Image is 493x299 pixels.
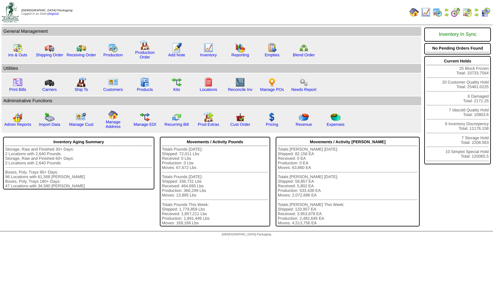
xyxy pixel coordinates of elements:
[69,122,93,127] a: Manage Cust
[9,87,26,92] a: Print Bills
[266,122,278,127] a: Pricing
[162,147,268,225] div: Totals Pounds [DATE]: Shipped: 72,011 Lbs Received: 0 Lbs Production: 0 Lbs Moves: 67,672 Lbs Tot...
[278,138,418,146] div: Movements / Activity [PERSON_NAME]
[421,7,431,17] img: line_graph.gif
[76,77,86,87] img: factory2.gif
[4,122,31,127] a: Admin Reports
[291,87,316,92] a: Needs Report
[5,138,152,146] div: Inventory Aging Summary
[5,147,152,188] div: Storage, Raw and Finished 30+ Days: 2 Locations with 2,640 Pounds Storage, Raw and Finished 60+ D...
[103,87,123,92] a: Customers
[108,77,118,87] img: customers.gif
[474,7,479,12] img: arrowleft.gif
[21,9,72,12] span: [DEMOGRAPHIC_DATA] Packaging
[134,122,156,127] a: Manage EDI
[278,147,418,225] div: Totals [PERSON_NAME] [DATE]: Shipped: 82,156 EA Received: 0 EA Production: 0 EA Moves: 63,860 EA ...
[108,43,118,53] img: calendarprod.gif
[299,112,309,122] img: pie_chart.png
[45,43,54,53] img: truck.gif
[45,77,54,87] img: truck3.gif
[140,40,150,50] img: factory.gif
[267,43,277,53] img: workorder.gif
[135,50,155,59] a: Production Order
[164,122,189,127] a: Recurring Bill
[200,87,217,92] a: Locations
[137,87,153,92] a: Products
[13,77,23,87] img: invoice2.gif
[444,12,449,17] img: arrowright.gif
[299,77,309,87] img: workflow.png
[222,233,271,236] span: [DEMOGRAPHIC_DATA] Packaging
[451,7,461,17] img: calendarblend.gif
[474,12,479,17] img: arrowright.gif
[75,87,88,92] a: Ship To
[200,53,217,57] a: Inventory
[481,7,491,17] img: calendarcustomer.gif
[42,87,57,92] a: Carriers
[76,43,86,53] img: truck2.gif
[424,56,491,164] div: 25 Block Frozen Total: 33733.7564 20 Customer Quality Hold Total: 25461.0225 6 Damaged Total: 217...
[140,112,150,122] img: edi.gif
[108,110,118,120] img: home.gif
[327,122,345,127] a: Expenses
[462,7,472,17] img: calendarinout.gif
[299,43,309,53] img: network.png
[444,7,449,12] img: arrowleft.gif
[426,29,489,40] div: Inventory In Sync
[260,87,284,92] a: Manage POs
[173,87,180,92] a: Kits
[162,138,268,146] div: Movements / Activity Pounds
[331,112,340,122] img: pie_chart2.png
[267,77,277,87] img: po.png
[198,122,219,127] a: Prod Extras
[172,77,182,87] img: workflow.gif
[204,77,213,87] img: locations.gif
[293,53,315,57] a: Blend Order
[228,87,252,92] a: Reconcile Inv
[267,112,277,122] img: dollar.gif
[426,57,489,65] div: Current Holds
[2,27,421,36] td: General Management
[67,53,96,57] a: Receiving Order
[76,112,87,122] img: managecust.png
[265,53,279,57] a: Empties
[106,120,121,129] a: Manage Address
[231,53,249,57] a: Reporting
[2,96,421,105] td: Adminstrative Functions
[140,77,150,87] img: cabinet.gif
[235,77,245,87] img: line_graph2.gif
[235,43,245,53] img: graph.gif
[48,12,59,16] a: (logout)
[168,53,185,57] a: Add Note
[13,43,23,53] img: calendarinout.gif
[8,53,27,57] a: Ins & Outs
[172,43,182,53] img: orders.gif
[204,43,213,53] img: line_graph.gif
[204,112,213,122] img: prodextras.gif
[230,122,250,127] a: Cust Order
[426,44,489,52] div: No Pending Orders Found
[172,112,182,122] img: reconcile.gif
[45,112,54,122] img: import.gif
[2,64,421,73] td: Utilities
[21,9,72,16] span: Logged in as Sstory
[2,2,19,22] img: zoroco-logo-small.webp
[409,7,419,17] img: home.gif
[296,122,312,127] a: Revenue
[235,112,245,122] img: cust_order.png
[432,7,442,17] img: calendarprod.gif
[13,112,23,122] img: graph2.png
[36,53,63,57] a: Shipping Order
[39,122,60,127] a: Import Data
[103,53,123,57] a: Production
